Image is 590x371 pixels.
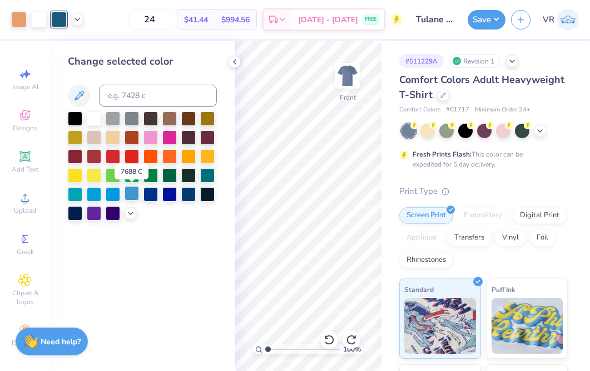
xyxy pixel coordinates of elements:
[404,298,476,354] img: Standard
[529,230,556,246] div: Foil
[446,105,469,115] span: # C1717
[495,230,526,246] div: Vinyl
[12,165,38,174] span: Add Text
[399,230,444,246] div: Applique
[399,252,453,269] div: Rhinestones
[399,73,564,101] span: Comfort Colors Adult Heavyweight T-Shirt
[184,14,208,26] span: $41.44
[492,284,515,295] span: Puff Ink
[413,150,472,159] strong: Fresh Prints Flash:
[221,14,250,26] span: $994.56
[457,207,509,224] div: Embroidery
[99,85,217,107] input: e.g. 7428 c
[413,149,549,169] div: This color can be expedited for 5 day delivery.
[340,92,356,102] div: Front
[68,54,217,69] div: Change selected color
[447,230,492,246] div: Transfers
[404,284,434,295] span: Standard
[115,164,148,179] div: 7688 C
[557,9,579,31] img: Val Rhey Lodueta
[12,339,38,348] span: Decorate
[399,207,453,224] div: Screen Print
[475,105,530,115] span: Minimum Order: 24 +
[14,206,36,215] span: Upload
[408,8,462,31] input: Untitled Design
[399,185,568,198] div: Print Type
[41,336,81,347] strong: Need help?
[6,289,44,306] span: Clipart & logos
[449,54,500,68] div: Revision 1
[399,105,440,115] span: Comfort Colors
[298,14,358,26] span: [DATE] - [DATE]
[336,65,359,87] img: Front
[543,13,554,26] span: VR
[543,9,579,31] a: VR
[343,344,361,354] span: 100 %
[399,54,444,68] div: # 511229A
[365,16,376,23] span: FREE
[17,247,34,256] span: Greek
[128,9,171,30] input: – –
[513,207,567,224] div: Digital Print
[468,10,505,30] button: Save
[12,82,38,91] span: Image AI
[13,124,37,133] span: Designs
[492,298,563,354] img: Puff Ink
